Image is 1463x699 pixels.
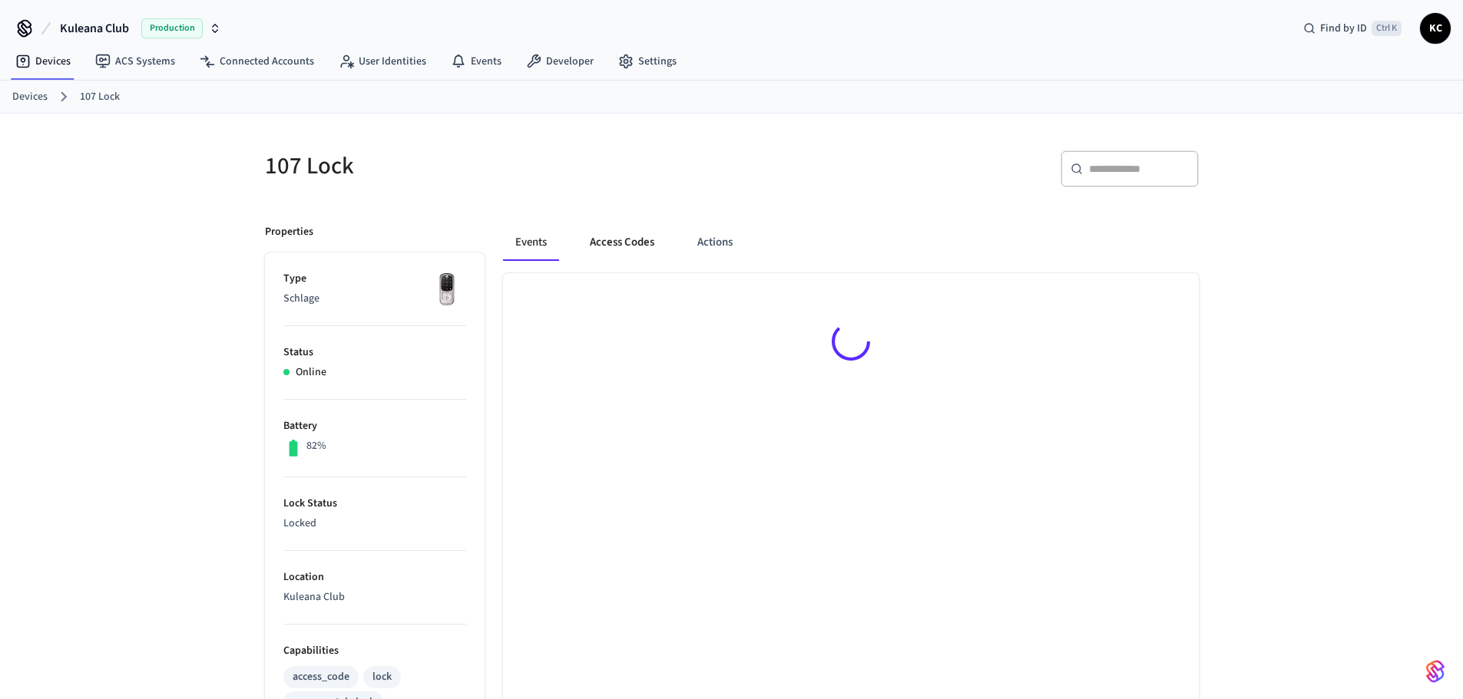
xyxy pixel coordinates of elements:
p: Status [283,345,466,361]
div: access_code [293,669,349,685]
button: Actions [685,224,745,261]
div: Find by IDCtrl K [1291,15,1414,42]
img: Yale Assure Touchscreen Wifi Smart Lock, Satin Nickel, Front [428,271,466,309]
a: Events [439,48,514,75]
span: Find by ID [1320,21,1367,36]
p: Schlage [283,291,466,307]
a: Settings [606,48,689,75]
p: Location [283,569,466,585]
p: Capabilities [283,643,466,659]
span: KC [1422,15,1449,42]
button: Events [503,224,559,261]
p: 82% [306,438,326,454]
span: Kuleana Club [60,19,129,38]
p: Kuleana Club [283,589,466,605]
a: ACS Systems [83,48,187,75]
p: Locked [283,516,466,532]
a: Connected Accounts [187,48,326,75]
span: Ctrl K [1372,21,1402,36]
a: Developer [514,48,606,75]
div: lock [372,669,392,685]
p: Battery [283,418,466,434]
button: Access Codes [578,224,667,261]
div: ant example [503,224,1199,261]
a: 107 Lock [80,89,120,105]
a: Devices [3,48,83,75]
button: KC [1420,13,1451,44]
h5: 107 Lock [265,150,723,182]
span: Production [141,18,203,38]
p: Properties [265,224,313,240]
p: Lock Status [283,496,466,512]
p: Online [296,364,326,381]
p: Type [283,271,466,287]
img: SeamLogoGradient.69752ec5.svg [1426,659,1445,684]
a: Devices [12,89,48,105]
a: User Identities [326,48,439,75]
